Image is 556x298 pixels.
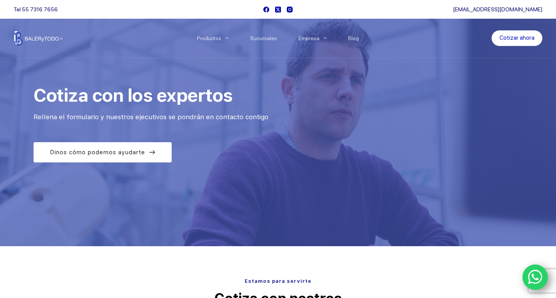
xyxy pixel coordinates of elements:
a: Dinos cómo podemos ayudarte [34,142,172,162]
nav: Menu Principal [186,19,370,58]
a: Facebook [263,7,269,12]
img: Balerytodo [14,31,62,46]
a: WhatsApp [522,264,548,290]
span: Cotiza con los expertos [34,85,233,106]
a: Instagram [287,7,293,12]
span: Estamos para servirte [245,278,311,284]
a: Cotizar ahora [492,30,542,46]
a: X (Twitter) [275,7,281,12]
a: 55 7316 7656 [22,6,58,12]
a: [EMAIL_ADDRESS][DOMAIN_NAME] [453,6,542,12]
span: Dinos cómo podemos ayudarte [50,148,145,157]
span: Tel. [14,6,58,12]
span: Rellena el formulario y nuestros ejecutivos se pondrán en contacto contigo [34,113,268,121]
